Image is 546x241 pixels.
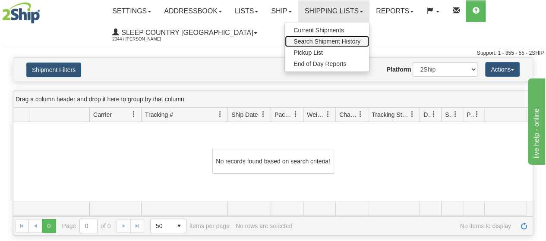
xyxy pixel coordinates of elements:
[426,107,441,122] a: Delivery Status filter column settings
[285,47,369,58] a: Pickup List
[150,219,230,233] span: items per page
[156,222,167,230] span: 50
[275,110,293,119] span: Packages
[285,58,369,69] a: End of Day Reports
[405,107,420,122] a: Tracking Status filter column settings
[126,107,141,122] a: Carrier filter column settings
[150,219,186,233] span: Page sizes drop down
[294,27,344,34] span: Current Shipments
[42,219,56,233] span: Page 0
[62,219,111,233] span: Page of 0
[369,0,420,22] a: Reports
[517,219,531,233] a: Refresh
[298,0,369,22] a: Shipping lists
[387,65,411,74] label: Platform
[106,22,264,44] a: Sleep Country [GEOGRAPHIC_DATA] 2044 / [PERSON_NAME]
[294,49,323,56] span: Pickup List
[467,110,474,119] span: Pickup Status
[321,107,335,122] a: Weight filter column settings
[485,62,520,77] button: Actions
[93,110,112,119] span: Carrier
[213,107,227,122] a: Tracking # filter column settings
[294,60,346,67] span: End of Day Reports
[265,0,298,22] a: Ship
[372,110,409,119] span: Tracking Status
[285,25,369,36] a: Current Shipments
[13,91,533,108] div: grid grouping header
[470,107,484,122] a: Pickup Status filter column settings
[236,222,293,229] div: No rows are selected
[26,63,81,77] button: Shipment Filters
[228,0,265,22] a: Lists
[106,0,158,22] a: Settings
[212,149,334,174] div: No records found based on search criteria!
[423,110,431,119] span: Delivery Status
[112,35,177,44] span: 2044 / [PERSON_NAME]
[294,38,360,45] span: Search Shipment History
[339,110,357,119] span: Charge
[256,107,271,122] a: Ship Date filter column settings
[353,107,368,122] a: Charge filter column settings
[448,107,463,122] a: Shipment Issues filter column settings
[445,110,452,119] span: Shipment Issues
[298,222,511,229] span: No items to display
[172,219,186,233] span: select
[288,107,303,122] a: Packages filter column settings
[2,2,40,24] img: logo2044.jpg
[231,110,258,119] span: Ship Date
[2,50,544,57] div: Support: 1 - 855 - 55 - 2SHIP
[158,0,228,22] a: Addressbook
[145,110,173,119] span: Tracking #
[526,76,545,164] iframe: chat widget
[307,110,325,119] span: Weight
[119,29,253,36] span: Sleep Country [GEOGRAPHIC_DATA]
[6,5,80,16] div: live help - online
[285,36,369,47] a: Search Shipment History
